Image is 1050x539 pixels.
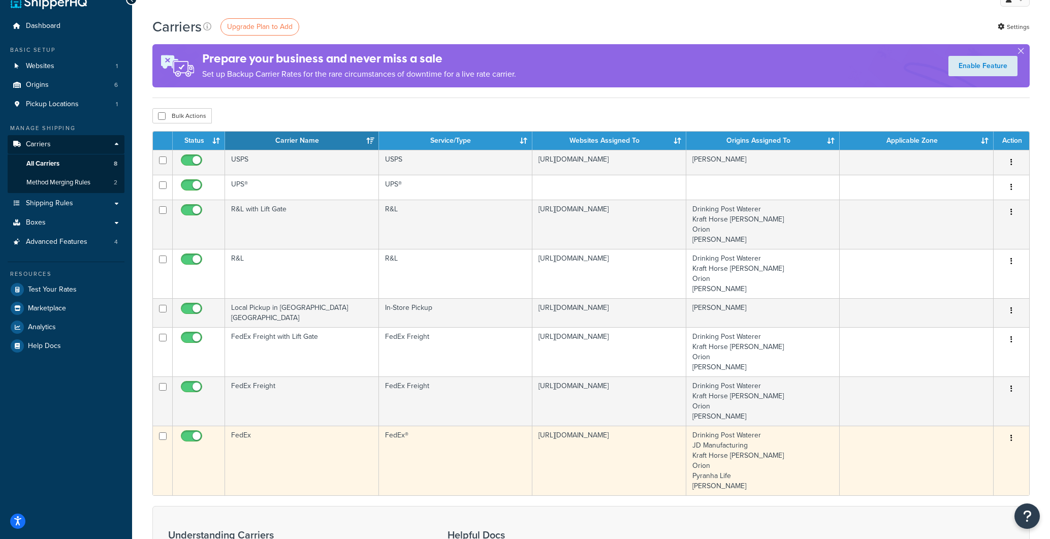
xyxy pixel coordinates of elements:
[225,327,379,376] td: FedEx Freight with Lift Gate
[1014,503,1040,529] button: Open Resource Center
[225,426,379,495] td: FedEx
[28,286,77,294] span: Test Your Rates
[8,76,124,94] li: Origins
[8,233,124,251] a: Advanced Features 4
[114,178,117,187] span: 2
[152,44,202,87] img: ad-rules-rateshop-fe6ec290ccb7230408bd80ed9643f0289d75e0ffd9eb532fc0e269fcd187b520.png
[8,57,124,76] li: Websites
[948,56,1017,76] a: Enable Feature
[8,299,124,318] a: Marketplace
[8,280,124,299] a: Test Your Rates
[8,233,124,251] li: Advanced Features
[152,17,202,37] h1: Carriers
[225,132,379,150] th: Carrier Name: activate to sort column ascending
[8,337,124,355] a: Help Docs
[379,376,533,426] td: FedEx Freight
[379,327,533,376] td: FedEx Freight
[532,298,686,327] td: [URL][DOMAIN_NAME]
[152,108,212,123] button: Bulk Actions
[379,200,533,249] td: R&L
[225,249,379,298] td: R&L
[202,50,516,67] h4: Prepare your business and never miss a sale
[28,323,56,332] span: Analytics
[225,150,379,175] td: USPS
[8,173,124,192] li: Method Merging Rules
[8,154,124,173] a: All Carriers 8
[994,132,1029,150] th: Action
[686,298,840,327] td: [PERSON_NAME]
[114,238,118,246] span: 4
[998,20,1030,34] a: Settings
[532,426,686,495] td: [URL][DOMAIN_NAME]
[8,95,124,114] a: Pickup Locations 1
[225,175,379,200] td: UPS®
[8,57,124,76] a: Websites 1
[8,270,124,278] div: Resources
[686,376,840,426] td: Drinking Post Waterer Kraft Horse [PERSON_NAME] Orion [PERSON_NAME]
[28,342,61,351] span: Help Docs
[8,76,124,94] a: Origins 6
[28,304,66,313] span: Marketplace
[532,200,686,249] td: [URL][DOMAIN_NAME]
[686,426,840,495] td: Drinking Post Waterer JD Manufacturing Kraft Horse [PERSON_NAME] Orion Pyranha Life [PERSON_NAME]
[114,160,117,168] span: 8
[116,100,118,109] span: 1
[225,376,379,426] td: FedEx Freight
[114,81,118,89] span: 6
[26,160,59,168] span: All Carriers
[26,178,90,187] span: Method Merging Rules
[379,132,533,150] th: Service/Type: activate to sort column ascending
[686,200,840,249] td: Drinking Post Waterer Kraft Horse [PERSON_NAME] Orion [PERSON_NAME]
[26,62,54,71] span: Websites
[379,175,533,200] td: UPS®
[686,327,840,376] td: Drinking Post Waterer Kraft Horse [PERSON_NAME] Orion [PERSON_NAME]
[840,132,994,150] th: Applicable Zone: activate to sort column ascending
[8,124,124,133] div: Manage Shipping
[8,17,124,36] a: Dashboard
[225,200,379,249] td: R&L with Lift Gate
[26,81,49,89] span: Origins
[686,150,840,175] td: [PERSON_NAME]
[379,426,533,495] td: FedEx®
[379,150,533,175] td: USPS
[8,173,124,192] a: Method Merging Rules 2
[26,100,79,109] span: Pickup Locations
[8,213,124,232] a: Boxes
[173,132,225,150] th: Status: activate to sort column ascending
[532,249,686,298] td: [URL][DOMAIN_NAME]
[8,135,124,193] li: Carriers
[686,249,840,298] td: Drinking Post Waterer Kraft Horse [PERSON_NAME] Orion [PERSON_NAME]
[379,298,533,327] td: In-Store Pickup
[8,46,124,54] div: Basic Setup
[532,150,686,175] td: [URL][DOMAIN_NAME]
[26,199,73,208] span: Shipping Rules
[26,22,60,30] span: Dashboard
[26,218,46,227] span: Boxes
[532,327,686,376] td: [URL][DOMAIN_NAME]
[686,132,840,150] th: Origins Assigned To: activate to sort column ascending
[225,298,379,327] td: Local Pickup in [GEOGRAPHIC_DATA] [GEOGRAPHIC_DATA]
[8,154,124,173] li: All Carriers
[26,238,87,246] span: Advanced Features
[220,18,299,36] a: Upgrade Plan to Add
[116,62,118,71] span: 1
[202,67,516,81] p: Set up Backup Carrier Rates for the rare circumstances of downtime for a live rate carrier.
[8,194,124,213] a: Shipping Rules
[532,376,686,426] td: [URL][DOMAIN_NAME]
[532,132,686,150] th: Websites Assigned To: activate to sort column ascending
[227,21,293,32] span: Upgrade Plan to Add
[8,318,124,336] a: Analytics
[26,140,51,149] span: Carriers
[8,135,124,154] a: Carriers
[8,95,124,114] li: Pickup Locations
[379,249,533,298] td: R&L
